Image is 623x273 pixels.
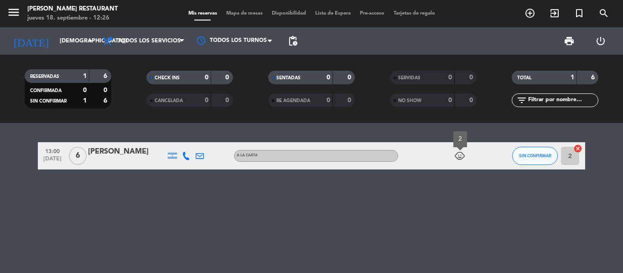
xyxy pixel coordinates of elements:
strong: 0 [83,87,87,93]
strong: 6 [104,98,109,104]
span: RE AGENDADA [276,98,310,103]
strong: 0 [348,97,353,103]
div: [PERSON_NAME] Restaurant [27,5,118,14]
span: pending_actions [287,36,298,46]
strong: 0 [448,74,452,81]
span: CANCELADA [155,98,183,103]
span: Mapa de mesas [222,11,267,16]
span: Lista de Espera [311,11,355,16]
div: LOG OUT [585,27,616,55]
span: Todos los servicios [118,38,181,44]
span: TOTAL [517,76,531,80]
i: cancel [573,144,582,153]
span: Mis reservas [184,11,222,16]
span: A LA CARTA [237,154,258,157]
span: NO SHOW [398,98,421,103]
strong: 0 [104,87,109,93]
span: SIN CONFIRMAR [519,153,551,158]
span: CHECK INS [155,76,180,80]
span: 13:00 [41,145,64,156]
span: Pre-acceso [355,11,389,16]
span: SERVIDAS [398,76,421,80]
div: jueves 18. septiembre - 12:26 [27,14,118,23]
button: menu [7,5,21,22]
span: SENTADAS [276,76,301,80]
strong: 0 [448,97,452,103]
strong: 6 [104,73,109,79]
span: print [564,36,575,46]
strong: 0 [225,97,231,103]
i: menu [7,5,21,19]
i: arrow_drop_down [85,36,96,46]
strong: 0 [348,74,353,81]
span: 6 [69,147,87,165]
strong: 1 [83,98,87,104]
span: [DATE] [41,156,64,166]
i: search [598,8,609,19]
i: power_settings_new [595,36,606,46]
strong: 0 [327,74,330,81]
i: turned_in_not [574,8,585,19]
strong: 1 [83,73,87,79]
div: [PERSON_NAME] [88,146,166,158]
strong: 0 [225,74,231,81]
strong: 0 [205,97,208,103]
span: CONFIRMADA [30,88,62,93]
span: Tarjetas de regalo [389,11,440,16]
strong: 0 [469,74,475,81]
i: [DATE] [7,31,55,51]
span: Disponibilidad [267,11,311,16]
i: exit_to_app [549,8,560,19]
i: filter_list [516,95,527,106]
strong: 1 [571,74,574,81]
strong: 0 [469,97,475,103]
span: SIN CONFIRMAR [30,99,67,103]
div: 2 [453,131,467,147]
strong: 0 [327,97,330,103]
strong: 0 [205,74,208,81]
input: Filtrar por nombre... [527,95,598,105]
button: SIN CONFIRMAR [512,147,558,165]
i: child_care [454,150,465,161]
span: RESERVADAS [30,74,59,79]
strong: 6 [591,74,597,81]
i: add_circle_outline [524,8,535,19]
